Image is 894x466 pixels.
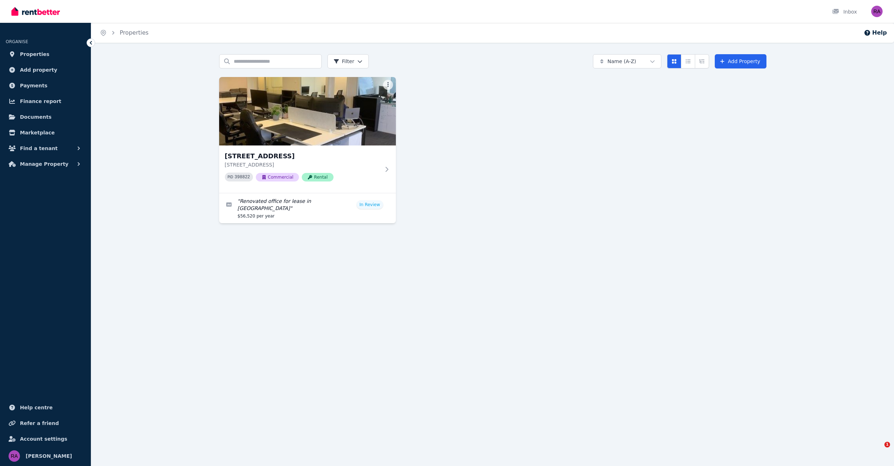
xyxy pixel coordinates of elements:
[11,6,60,17] img: RentBetter
[667,54,681,68] button: Card view
[20,50,50,58] span: Properties
[219,77,396,193] a: Unit 6/112 Cullen Ave W, Eagle Farm[STREET_ADDRESS][STREET_ADDRESS]PID 398822CommercialRental
[20,419,59,427] span: Refer a friend
[20,144,58,153] span: Find a tenant
[667,54,709,68] div: View options
[6,39,28,44] span: ORGANISE
[884,442,890,447] span: 1
[695,54,709,68] button: Expanded list view
[20,128,55,137] span: Marketplace
[864,29,887,37] button: Help
[225,151,380,161] h3: [STREET_ADDRESS]
[832,8,857,15] div: Inbox
[6,432,85,446] a: Account settings
[334,58,355,65] span: Filter
[20,81,47,90] span: Payments
[6,400,85,415] a: Help centre
[20,403,53,412] span: Help centre
[6,78,85,93] a: Payments
[302,173,333,181] span: Rental
[20,113,52,121] span: Documents
[256,173,299,181] span: Commercial
[6,110,85,124] a: Documents
[6,47,85,61] a: Properties
[234,175,250,180] code: 398822
[871,6,883,17] img: Rosa Acland
[91,23,157,43] nav: Breadcrumb
[228,175,233,179] small: PID
[6,126,85,140] a: Marketplace
[608,58,636,65] span: Name (A-Z)
[593,54,661,68] button: Name (A-Z)
[20,97,61,106] span: Finance report
[715,54,766,68] a: Add Property
[26,452,72,460] span: [PERSON_NAME]
[6,416,85,430] a: Refer a friend
[383,80,393,90] button: More options
[20,160,68,168] span: Manage Property
[219,193,396,223] a: Edit listing: Renovated office for lease in Eagle Farm
[20,66,57,74] span: Add property
[681,54,695,68] button: Compact list view
[870,442,887,459] iframe: Intercom live chat
[327,54,369,68] button: Filter
[219,77,396,145] img: Unit 6/112 Cullen Ave W, Eagle Farm
[6,141,85,155] button: Find a tenant
[6,94,85,108] a: Finance report
[6,63,85,77] a: Add property
[225,161,380,168] p: [STREET_ADDRESS]
[120,29,149,36] a: Properties
[9,450,20,462] img: Rosa Acland
[6,157,85,171] button: Manage Property
[20,435,67,443] span: Account settings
